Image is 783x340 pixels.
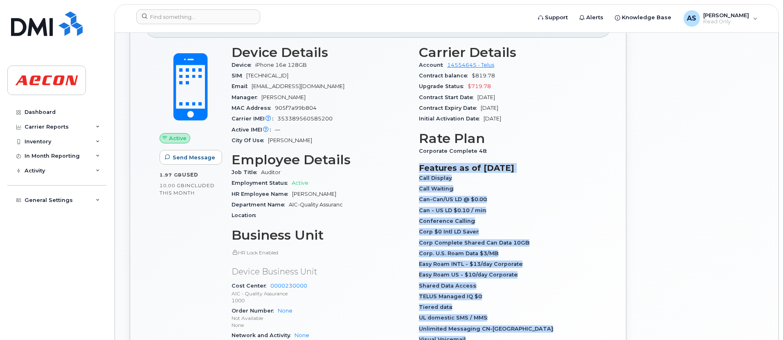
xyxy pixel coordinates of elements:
span: Job Title [232,169,261,175]
span: Knowledge Base [622,14,671,22]
a: None [278,308,292,314]
span: Active IMEI [232,127,275,133]
span: Account [419,62,447,68]
span: — [275,127,280,133]
span: [PERSON_NAME] [268,137,312,143]
p: Not Available [232,315,409,322]
span: Corporate Complete 48 [419,148,491,154]
span: [DATE] [477,94,495,100]
a: Alerts [574,9,609,26]
span: [PERSON_NAME] [703,12,749,18]
span: [TECHNICAL_ID] [246,73,288,79]
span: Easy Roam US - $10/day Corporate [419,272,522,278]
span: TELUS Managed IQ $0 [419,293,486,299]
span: 1.97 GB [160,172,182,178]
span: Network and Activity [232,332,295,338]
span: AS [687,14,696,23]
h3: Business Unit [232,228,409,243]
span: Order Number [232,308,278,314]
span: Can - US LD $0.10 / min [419,207,491,213]
span: HR Employee Name [232,191,292,197]
p: AIC - Quality Assurance [232,290,409,297]
span: $819.78 [472,73,495,79]
h3: Rate Plan [419,131,596,146]
span: Call Display [419,175,456,181]
span: SIM [232,73,246,79]
span: Support [545,14,568,22]
a: 0000230000 [270,283,307,289]
p: None [232,322,409,329]
span: Easy Roam INTL - $13/day Corporate [419,261,527,267]
span: Corp $0 Intl LD Saver [419,229,483,235]
span: Send Message [173,154,215,161]
span: Carrier IMEI [232,116,277,122]
span: Initial Activation Date [419,116,484,122]
span: Alerts [586,14,603,22]
span: Active [292,180,308,186]
span: Contract Expiry Date [419,105,481,111]
span: [PERSON_NAME] [261,94,306,100]
span: [DATE] [481,105,498,111]
a: None [295,332,309,338]
span: [EMAIL_ADDRESS][DOMAIN_NAME] [252,83,344,89]
span: Contract Start Date [419,94,477,100]
button: Send Message [160,150,222,165]
span: 10.00 GB [160,183,185,188]
p: HR Lock Enabled [232,249,409,256]
span: Upgrade Status [419,83,468,89]
span: included this month [160,182,215,196]
h3: Features as of [DATE] [419,163,596,173]
h3: Carrier Details [419,45,596,60]
span: Cost Center [232,283,270,289]
span: $719.78 [468,83,491,89]
span: Device [232,62,255,68]
span: Conference Calling [419,218,479,224]
span: Email [232,83,252,89]
span: 905f7a99b804 [275,105,317,111]
p: 1000 [232,297,409,304]
span: AIC-Quality Assuranc [289,202,343,208]
span: used [182,172,198,178]
a: Support [532,9,574,26]
div: Adam Singleton [678,10,763,27]
span: Contract balance [419,73,472,79]
span: Corp. U.S. Roam Data $3/MB [419,250,503,256]
span: City Of Use [232,137,268,143]
a: 14554645 - Telus [447,62,494,68]
span: iPhone 16e 128GB [255,62,307,68]
span: Auditor [261,169,281,175]
span: MAC Address [232,105,275,111]
input: Find something... [136,9,260,24]
span: Call Waiting [419,186,458,192]
span: UL domestic SMS / MMS [419,315,492,321]
span: Read Only [703,18,749,25]
span: Can-Can/US LD @ $0.00 [419,196,491,202]
span: Location [232,212,260,218]
span: 353389560585200 [277,116,333,122]
span: Tiered data [419,304,457,310]
span: Manager [232,94,261,100]
span: Active [169,134,187,142]
h3: Employee Details [232,152,409,167]
a: Knowledge Base [609,9,677,26]
span: Shared Data Access [419,283,481,289]
h3: Device Details [232,45,409,60]
span: Unlimited Messaging CN-[GEOGRAPHIC_DATA] [419,326,558,332]
p: Device Business Unit [232,266,409,278]
span: [PERSON_NAME] [292,191,336,197]
span: Employment Status [232,180,292,186]
span: Department Name [232,202,289,208]
span: [DATE] [484,116,501,122]
span: Corp Complete Shared Can Data 10GB [419,240,534,246]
